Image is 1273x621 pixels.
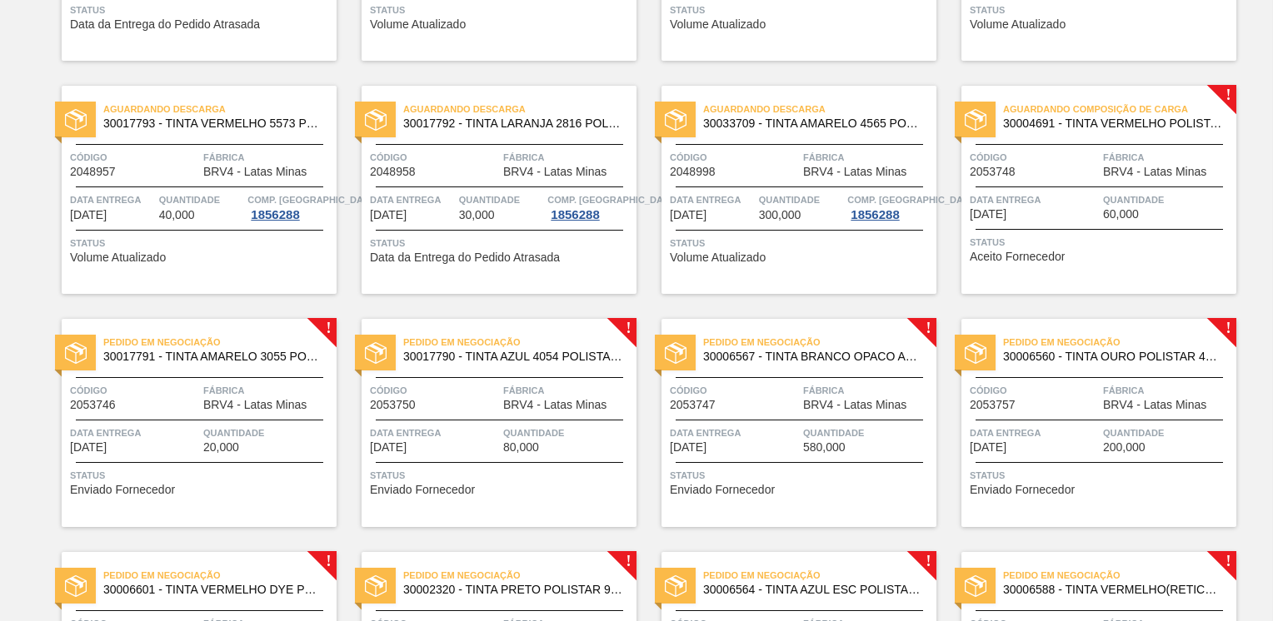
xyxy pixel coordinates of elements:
[247,208,302,221] div: 1856288
[703,584,923,596] span: 30006564 - TINTA AZUL ESC POLISTAR 7160; LATA
[503,149,632,166] span: Fábrica
[1103,425,1232,441] span: Quantidade
[403,101,636,117] span: Aguardando Descarga
[370,191,455,208] span: Data Entrega
[970,382,1099,399] span: Código
[370,209,407,221] span: 14/10/2025
[403,584,623,596] span: 30002320 - TINTA PRETO POLISTAR 9000; LATA
[65,109,87,131] img: status
[847,191,932,221] a: Comp. [GEOGRAPHIC_DATA]1856288
[670,18,766,31] span: Volume Atualizado
[1003,117,1223,130] span: 30004691 - TINTA VERMELHO POLISTAR 4720; LATA
[503,166,607,178] span: BRV4 - Latas Minas
[1003,350,1223,363] span: 30006560 - TINTA OURO POLISTAR 4796; LATA
[703,567,936,584] span: Pedido em Negociação
[665,342,686,364] img: status
[370,2,632,18] span: Status
[1003,334,1236,350] span: Pedido em Negociação
[503,425,632,441] span: Quantidade
[70,18,260,31] span: Data da Entrega do Pedido Atrasada
[670,382,799,399] span: Código
[370,382,499,399] span: Código
[370,149,499,166] span: Código
[670,425,799,441] span: Data Entrega
[547,191,676,208] span: Comp. Carga
[203,441,239,454] span: 20,000
[803,382,932,399] span: Fábrica
[670,441,706,454] span: 20/10/2025
[337,86,636,294] a: statusAguardando Descarga30017792 - TINTA LARANJA 2816 POLISTAR - ACTEGACódigo2048958FábricaBRV4 ...
[37,86,337,294] a: statusAguardando Descarga30017793 - TINTA VERMELHO 5573 POLISTAR - ACTEGACódigo2048957FábricaBRV4...
[1003,584,1223,596] span: 30006588 - TINTA VERMELHO(RETICULA)POLISTAR 7540;LT
[936,319,1236,527] a: !statusPedido em Negociação30006560 - TINTA OURO POLISTAR 4796; LATACódigo2053757FábricaBRV4 - La...
[970,425,1099,441] span: Data Entrega
[970,234,1232,251] span: Status
[370,18,466,31] span: Volume Atualizado
[103,101,337,117] span: Aguardando Descarga
[803,166,906,178] span: BRV4 - Latas Minas
[459,191,544,208] span: Quantidade
[70,425,199,441] span: Data Entrega
[337,319,636,527] a: !statusPedido em Negociação30017790 - TINTA AZUL 4054 POLISTAR - ACTEGACódigo2053750FábricaBRV4 -...
[803,441,846,454] span: 580,000
[670,149,799,166] span: Código
[365,109,387,131] img: status
[1103,382,1232,399] span: Fábrica
[70,235,332,251] span: Status
[803,425,932,441] span: Quantidade
[247,191,332,221] a: Comp. [GEOGRAPHIC_DATA]1856288
[503,382,632,399] span: Fábrica
[70,441,107,454] span: 20/10/2025
[65,342,87,364] img: status
[70,484,175,496] span: Enviado Fornecedor
[65,575,87,597] img: status
[703,350,923,363] span: 30006567 - TINTA BRANCO OPACO ANIL. POLISTAR; LATA
[103,334,337,350] span: Pedido em Negociação
[70,2,332,18] span: Status
[759,191,844,208] span: Quantidade
[403,567,636,584] span: Pedido em Negociação
[370,166,416,178] span: 2048958
[1103,166,1206,178] span: BRV4 - Latas Minas
[159,209,195,221] span: 40,000
[403,334,636,350] span: Pedido em Negociação
[103,584,323,596] span: 30006601 - TINTA VERMELHO DYE POLISTAR 5365; LATA
[803,149,932,166] span: Fábrica
[70,149,199,166] span: Código
[203,166,307,178] span: BRV4 - Latas Minas
[370,441,407,454] span: 20/10/2025
[203,399,307,411] span: BRV4 - Latas Minas
[370,484,475,496] span: Enviado Fornecedor
[503,441,539,454] span: 80,000
[803,399,906,411] span: BRV4 - Latas Minas
[1003,101,1236,117] span: Aguardando Composição de Carga
[965,342,986,364] img: status
[159,191,244,208] span: Quantidade
[103,567,337,584] span: Pedido em Negociação
[1103,441,1146,454] span: 200,000
[403,117,623,130] span: 30017792 - TINTA LARANJA 2816 POLISTAR - ACTEGA
[970,149,1099,166] span: Código
[370,425,499,441] span: Data Entrega
[965,575,986,597] img: status
[459,209,495,221] span: 30,000
[370,251,560,264] span: Data da Entrega do Pedido Atrasada
[665,109,686,131] img: status
[936,86,1236,294] a: !statusAguardando Composição de Carga30004691 - TINTA VERMELHO POLISTAR 4720; LATACódigo2053748Fá...
[703,117,923,130] span: 30033709 - TINTA AMARELO 4565 POLISTAR
[403,350,623,363] span: 30017790 - TINTA AZUL 4054 POLISTAR - ACTEGA
[1103,208,1139,221] span: 60,000
[670,166,716,178] span: 2048998
[847,208,902,221] div: 1856288
[1103,399,1206,411] span: BRV4 - Latas Minas
[670,209,706,221] span: 14/10/2025
[970,251,1065,263] span: Aceito Fornecedor
[547,191,632,221] a: Comp. [GEOGRAPHIC_DATA]1856288
[70,191,155,208] span: Data Entrega
[70,209,107,221] span: 14/10/2025
[103,117,323,130] span: 30017793 - TINTA VERMELHO 5573 POLISTAR - ACTEGA
[970,399,1016,411] span: 2053757
[370,235,632,251] span: Status
[670,251,766,264] span: Volume Atualizado
[970,467,1232,484] span: Status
